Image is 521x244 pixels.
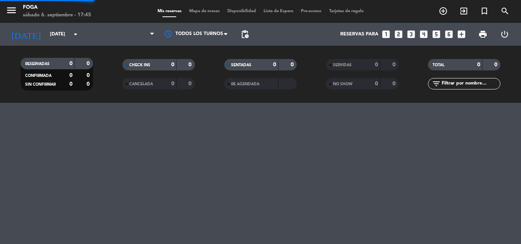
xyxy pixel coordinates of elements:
span: Reservas para [340,32,378,37]
span: print [478,30,487,39]
span: Mapa de mesas [185,9,224,13]
span: Lista de Espera [260,9,297,13]
strong: 0 [291,62,295,67]
i: add_box [457,29,466,39]
strong: 0 [171,62,174,67]
i: add_circle_outline [439,6,448,16]
span: Disponibilidad [224,9,260,13]
i: looks_6 [444,29,454,39]
strong: 0 [273,62,276,67]
div: sábado 6. septiembre - 17:45 [23,11,91,19]
strong: 0 [87,73,91,78]
input: Filtrar por nombre... [441,80,500,88]
i: filter_list [432,79,441,88]
strong: 0 [171,81,174,86]
strong: 0 [69,73,72,78]
span: RESERVADAS [25,62,50,66]
strong: 0 [392,81,397,86]
i: looks_3 [406,29,416,39]
strong: 0 [188,62,193,67]
i: looks_5 [431,29,441,39]
strong: 0 [69,61,72,66]
div: FOGA [23,4,91,11]
strong: 0 [87,61,91,66]
span: SERVIDAS [333,63,352,67]
i: exit_to_app [459,6,468,16]
span: Mis reservas [154,9,185,13]
span: SENTADAS [231,63,251,67]
strong: 0 [87,81,91,87]
i: search [500,6,510,16]
i: turned_in_not [480,6,489,16]
span: CANCELADA [129,82,153,86]
span: NO SHOW [333,82,352,86]
i: looks_two [394,29,404,39]
div: LOG OUT [494,23,515,46]
strong: 0 [69,81,72,87]
span: Tarjetas de regalo [325,9,368,13]
i: menu [6,5,17,16]
i: looks_one [381,29,391,39]
span: pending_actions [240,30,249,39]
i: looks_4 [419,29,429,39]
strong: 0 [392,62,397,67]
strong: 0 [375,81,378,86]
button: menu [6,5,17,19]
span: RE AGENDADA [231,82,259,86]
span: CHECK INS [129,63,150,67]
strong: 0 [477,62,480,67]
strong: 0 [188,81,193,86]
strong: 0 [375,62,378,67]
i: power_settings_new [500,30,509,39]
i: [DATE] [6,26,46,43]
i: arrow_drop_down [71,30,80,39]
span: SIN CONFIRMAR [25,83,56,86]
strong: 0 [494,62,499,67]
span: Pre-acceso [297,9,325,13]
span: CONFIRMADA [25,74,51,78]
span: TOTAL [433,63,444,67]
